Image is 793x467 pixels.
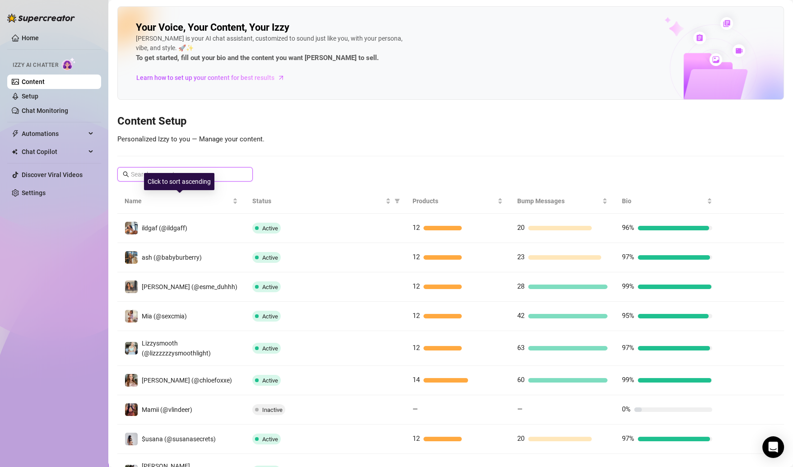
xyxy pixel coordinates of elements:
[136,73,274,83] span: Learn how to set up your content for best results
[117,135,264,143] span: Personalized Izzy to you — Manage your content.
[125,310,138,322] img: Mia (@sexcmia)
[622,196,705,206] span: Bio
[413,224,420,232] span: 12
[622,253,634,261] span: 97%
[517,344,524,352] span: 63
[142,283,237,290] span: [PERSON_NAME] (@esme_duhhh)
[413,312,420,320] span: 12
[517,376,524,384] span: 60
[405,189,510,214] th: Products
[125,374,138,387] img: Chloe (@chloefoxxe)
[413,376,420,384] span: 14
[142,224,187,232] span: ildgaf (@ildgaff)
[142,377,232,384] span: [PERSON_NAME] (@chloefoxxe)
[117,189,245,214] th: Name
[22,93,38,100] a: Setup
[622,312,634,320] span: 95%
[762,436,784,458] div: Open Intercom Messenger
[517,224,524,232] span: 20
[394,198,400,204] span: filter
[22,126,86,141] span: Automations
[136,21,289,34] h2: Your Voice, Your Content, Your Izzy
[413,344,420,352] span: 12
[125,196,231,206] span: Name
[622,282,634,290] span: 99%
[125,280,138,293] img: Esmeralda (@esme_duhhh)
[22,78,45,85] a: Content
[622,224,634,232] span: 96%
[262,254,278,261] span: Active
[252,196,384,206] span: Status
[622,434,634,443] span: 97%
[136,54,379,62] strong: To get started, fill out your bio and the content you want [PERSON_NAME] to sell.
[125,251,138,264] img: ash (@babyburberry)
[13,61,58,70] span: Izzy AI Chatter
[510,189,615,214] th: Bump Messages
[7,14,75,23] img: logo-BBDzfeDw.svg
[517,312,524,320] span: 42
[125,433,138,445] img: $usana (@susanasecrets)
[413,253,420,261] span: 12
[22,34,39,42] a: Home
[262,313,278,320] span: Active
[517,282,524,290] span: 28
[22,189,46,196] a: Settings
[12,149,18,155] img: Chat Copilot
[262,406,283,413] span: Inactive
[517,434,524,443] span: 20
[262,345,278,352] span: Active
[144,173,214,190] div: Click to sort ascending
[123,171,129,177] span: search
[142,254,202,261] span: ash (@babyburberry)
[413,405,418,413] span: —
[517,196,600,206] span: Bump Messages
[622,405,631,413] span: 0%
[12,130,19,137] span: thunderbolt
[393,194,402,208] span: filter
[117,114,784,129] h3: Content Setup
[517,253,524,261] span: 23
[413,196,496,206] span: Products
[142,406,192,413] span: Mamii (@vlindeer)
[245,189,405,214] th: Status
[413,434,420,443] span: 12
[125,222,138,234] img: ildgaf (@ildgaff)
[262,225,278,232] span: Active
[517,405,523,413] span: —
[62,57,76,70] img: AI Chatter
[413,282,420,290] span: 12
[262,436,278,443] span: Active
[22,145,86,159] span: Chat Copilot
[644,7,784,99] img: ai-chatter-content-library-cLFOSyPT.png
[615,189,719,214] th: Bio
[262,377,278,384] span: Active
[22,171,83,178] a: Discover Viral Videos
[125,342,138,355] img: Lizzysmooth (@lizzzzzzysmoothlight)
[125,403,138,416] img: Mamii (@vlindeer)
[622,344,634,352] span: 97%
[262,284,278,290] span: Active
[131,169,240,179] input: Search account
[142,435,216,443] span: $usana (@susanasecrets)
[136,70,292,85] a: Learn how to set up your content for best results
[142,313,187,320] span: Mia (@sexcmia)
[277,73,286,82] span: arrow-right
[22,107,68,114] a: Chat Monitoring
[136,34,407,64] div: [PERSON_NAME] is your AI chat assistant, customized to sound just like you, with your persona, vi...
[622,376,634,384] span: 99%
[142,340,211,357] span: Lizzysmooth (@lizzzzzzysmoothlight)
